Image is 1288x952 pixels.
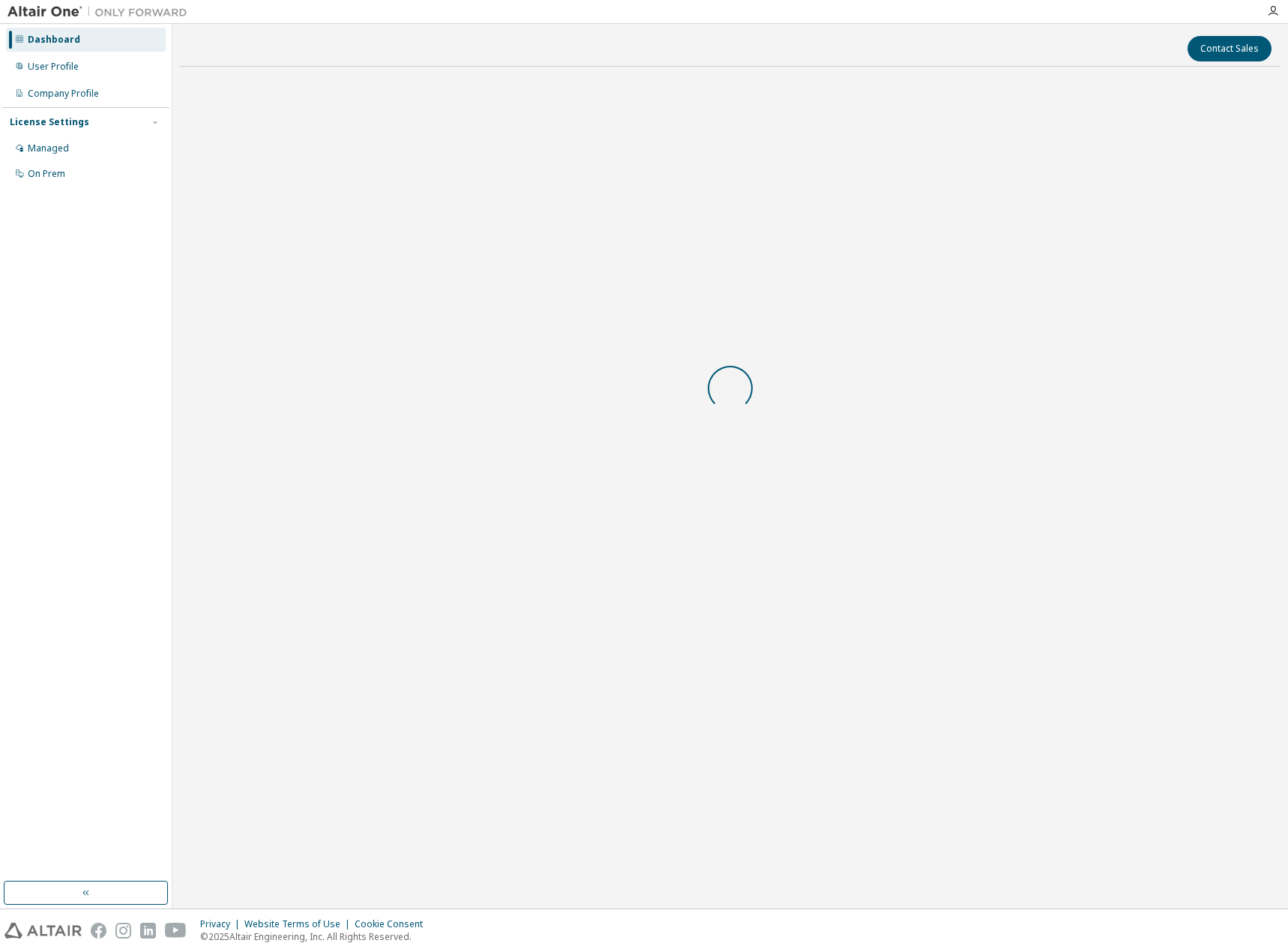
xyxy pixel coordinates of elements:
[1188,36,1272,61] button: Contact Sales
[28,34,80,46] div: Dashboard
[7,4,195,19] img: Altair One
[355,918,432,930] div: Cookie Consent
[91,923,106,939] img: facebook.svg
[28,168,65,180] div: On Prem
[28,142,69,154] div: Managed
[10,116,89,128] div: License Settings
[165,923,187,939] img: youtube.svg
[200,930,432,943] p: © 2025 Altair Engineering, Inc. All Rights Reserved.
[140,923,156,939] img: linkedin.svg
[4,923,82,939] img: altair_logo.svg
[28,88,99,100] div: Company Profile
[115,923,131,939] img: instagram.svg
[244,918,355,930] div: Website Terms of Use
[200,918,244,930] div: Privacy
[28,61,79,73] div: User Profile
